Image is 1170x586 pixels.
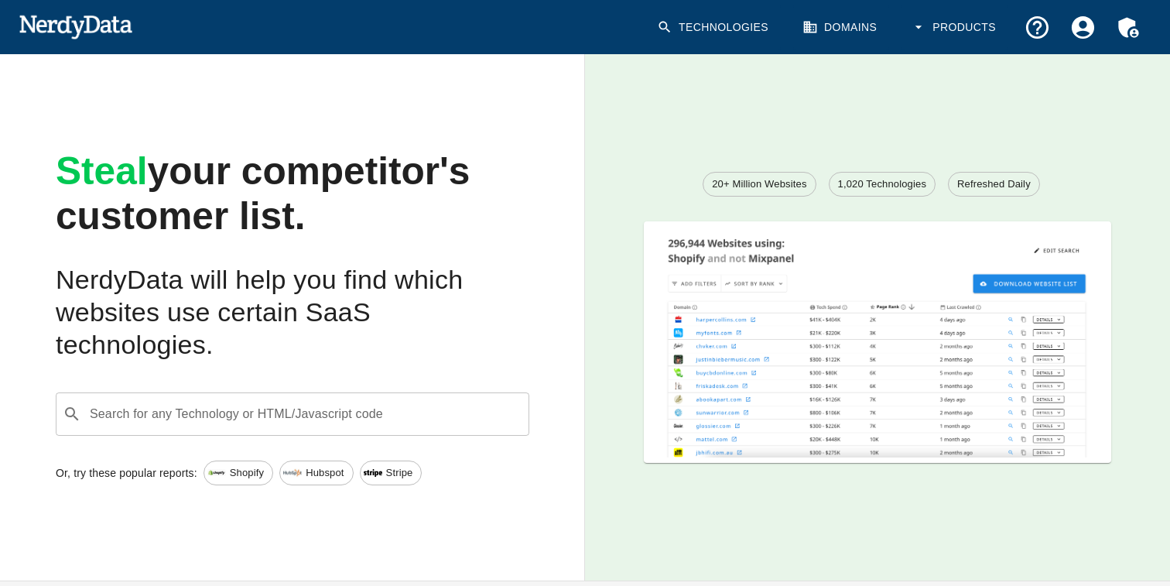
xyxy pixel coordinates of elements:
[644,221,1112,458] img: A screenshot of a report showing the total number of websites using Shopify
[830,176,936,192] span: 1,020 Technologies
[648,5,781,50] a: Technologies
[19,11,132,42] img: NerdyData.com
[279,461,353,485] a: Hubspot
[221,465,272,481] span: Shopify
[204,461,273,485] a: Shopify
[297,465,352,481] span: Hubspot
[56,465,197,481] p: Or, try these popular reports:
[1060,5,1106,50] button: Account Settings
[1106,5,1151,50] button: Admin Menu
[793,5,889,50] a: Domains
[378,465,422,481] span: Stripe
[948,172,1040,197] a: Refreshed Daily
[1014,5,1060,50] button: Support and Documentation
[56,149,529,239] h1: your competitor's customer list.
[703,176,815,192] span: 20+ Million Websites
[56,264,529,362] h2: NerdyData will help you find which websites use certain SaaS technologies.
[56,149,148,193] span: Steal
[901,5,1008,50] button: Products
[360,461,422,485] a: Stripe
[703,172,816,197] a: 20+ Million Websites
[949,176,1039,192] span: Refreshed Daily
[829,172,936,197] a: 1,020 Technologies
